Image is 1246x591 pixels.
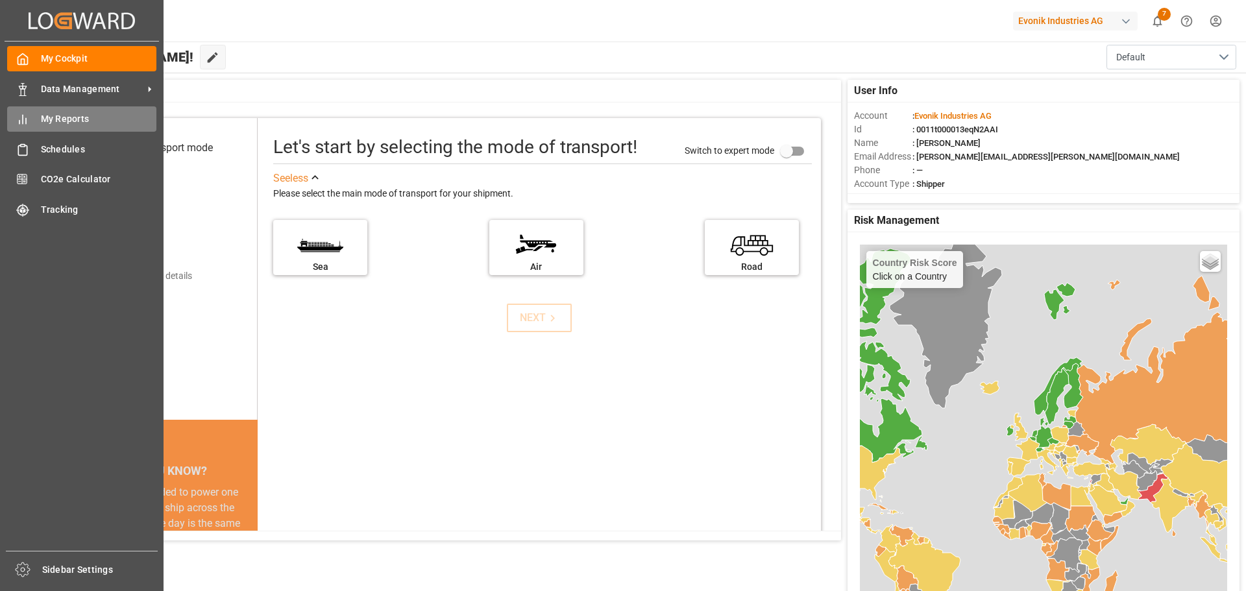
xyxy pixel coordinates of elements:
[912,179,945,189] span: : Shipper
[711,260,792,274] div: Road
[7,197,156,222] a: Tracking
[7,136,156,162] a: Schedules
[41,203,157,217] span: Tracking
[496,260,577,274] div: Air
[273,171,308,186] div: See less
[520,310,559,326] div: NEXT
[70,457,258,485] div: DID YOU KNOW?
[41,82,143,96] span: Data Management
[273,186,812,202] div: Please select the main mode of transport for your shipment.
[1172,6,1201,36] button: Help Center
[1116,51,1145,64] span: Default
[912,152,1180,162] span: : [PERSON_NAME][EMAIL_ADDRESS][PERSON_NAME][DOMAIN_NAME]
[854,136,912,150] span: Name
[854,109,912,123] span: Account
[1106,45,1236,69] button: open menu
[854,177,912,191] span: Account Type
[280,260,361,274] div: Sea
[914,111,992,121] span: Evonik Industries AG
[685,145,774,155] span: Switch to expert mode
[41,112,157,126] span: My Reports
[41,143,157,156] span: Schedules
[54,45,193,69] span: Hello [PERSON_NAME]!
[1158,8,1171,21] span: 7
[273,134,637,161] div: Let's start by selecting the mode of transport!
[912,125,998,134] span: : 0011t000013eqN2AAI
[873,258,957,282] div: Click on a Country
[854,163,912,177] span: Phone
[854,213,939,228] span: Risk Management
[7,167,156,192] a: CO2e Calculator
[912,111,992,121] span: :
[1013,8,1143,33] button: Evonik Industries AG
[1200,251,1221,272] a: Layers
[42,563,158,577] span: Sidebar Settings
[41,52,157,66] span: My Cockpit
[1143,6,1172,36] button: show 7 new notifications
[1013,12,1138,30] div: Evonik Industries AG
[7,106,156,132] a: My Reports
[854,83,898,99] span: User Info
[41,173,157,186] span: CO2e Calculator
[912,138,981,148] span: : [PERSON_NAME]
[86,485,242,578] div: The energy needed to power one large container ship across the ocean in a single day is the same ...
[873,258,957,268] h4: Country Risk Score
[854,123,912,136] span: Id
[854,150,912,163] span: Email Address
[7,46,156,71] a: My Cockpit
[507,304,572,332] button: NEXT
[912,165,923,175] span: : —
